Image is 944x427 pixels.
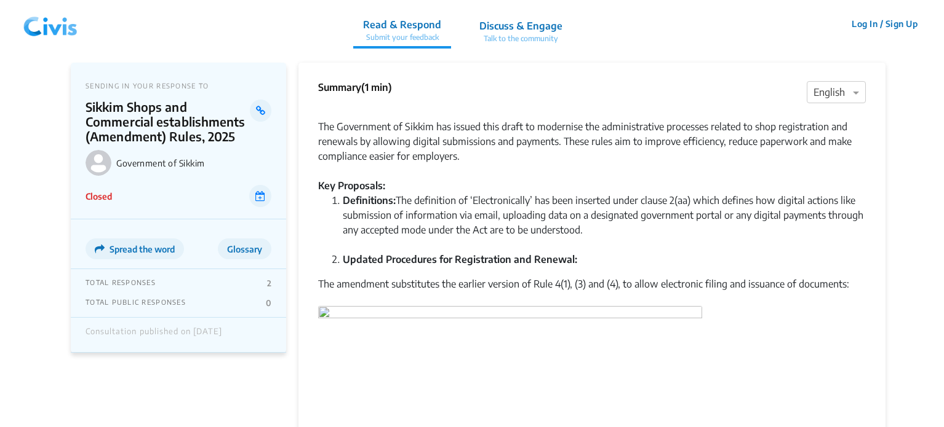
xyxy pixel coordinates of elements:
[86,190,112,203] p: Closed
[86,150,111,176] img: Government of Sikkim logo
[86,238,184,259] button: Spread the word
[343,194,396,206] strong: Definitions:
[343,253,577,265] strong: Updated Procedures for Registration and Renewal:
[361,81,392,93] span: (1 min)
[343,193,866,252] li: The definition of ‘Electronically’ has been inserted under clause 2(aa) which defines how digital...
[318,104,866,163] div: The Government of Sikkim has issued this draft to modernise the administrative processes related ...
[318,80,392,95] p: Summary
[86,100,250,144] p: Sikkim Shops and Commercial establishments (Amendment) Rules, 2025
[363,17,441,32] p: Read & Respond
[318,276,866,306] div: The amendment substitutes the earlier version of Rule 4(1), (3) and (4), to allow electronic fili...
[86,82,271,90] p: SENDING IN YOUR RESPONSE TO
[227,244,262,254] span: Glossary
[267,278,271,288] p: 2
[363,32,441,43] p: Submit your feedback
[18,6,82,42] img: navlogo.png
[318,179,385,192] strong: Key Proposals:
[479,33,562,44] p: Talk to the community
[479,18,562,33] p: Discuss & Engage
[218,238,271,259] button: Glossary
[110,244,175,254] span: Spread the word
[266,298,271,308] p: 0
[86,327,222,343] div: Consultation published on [DATE]
[116,158,271,168] p: Government of Sikkim
[86,298,186,308] p: TOTAL PUBLIC RESPONSES
[86,278,156,288] p: TOTAL RESPONSES
[844,14,926,33] button: Log In / Sign Up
